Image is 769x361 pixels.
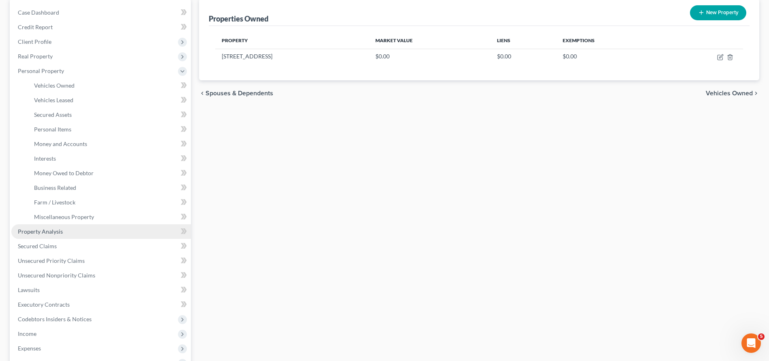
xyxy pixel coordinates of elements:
a: Secured Assets [28,107,191,122]
a: Executory Contracts [11,297,191,312]
a: Unsecured Nonpriority Claims [11,268,191,283]
span: Unsecured Priority Claims [18,257,85,264]
span: Case Dashboard [18,9,59,16]
a: Case Dashboard [11,5,191,20]
span: Farm / Livestock [34,199,75,206]
button: Vehicles Owned chevron_right [706,90,759,97]
div: Properties Owned [209,14,268,24]
span: Property Analysis [18,228,63,235]
span: Real Property [18,53,53,60]
span: Unsecured Nonpriority Claims [18,272,95,279]
span: Miscellaneous Property [34,213,94,220]
span: Expenses [18,345,41,352]
a: Property Analysis [11,224,191,239]
a: Miscellaneous Property [28,210,191,224]
span: Money and Accounts [34,140,87,147]
span: Client Profile [18,38,51,45]
a: Vehicles Leased [28,93,191,107]
iframe: Intercom live chat [741,333,761,353]
td: $0.00 [369,49,490,64]
a: Personal Items [28,122,191,137]
span: Executory Contracts [18,301,70,308]
a: Credit Report [11,20,191,34]
span: Secured Assets [34,111,72,118]
th: Liens [491,32,556,49]
i: chevron_right [753,90,759,97]
button: New Property [690,5,746,20]
span: Secured Claims [18,243,57,249]
a: Unsecured Priority Claims [11,254,191,268]
span: Spouses & Dependents [206,90,273,97]
a: Farm / Livestock [28,195,191,210]
span: Vehicles Leased [34,97,73,103]
span: Interests [34,155,56,162]
td: $0.00 [491,49,556,64]
span: Vehicles Owned [706,90,753,97]
span: Vehicles Owned [34,82,75,89]
a: Money and Accounts [28,137,191,151]
span: Personal Property [18,67,64,74]
a: Business Related [28,180,191,195]
td: $0.00 [556,49,665,64]
a: Money Owed to Debtor [28,166,191,180]
span: Money Owed to Debtor [34,170,94,176]
button: chevron_left Spouses & Dependents [199,90,273,97]
td: [STREET_ADDRESS] [215,49,369,64]
span: 5 [758,333,765,340]
span: Income [18,330,36,337]
th: Exemptions [556,32,665,49]
a: Interests [28,151,191,166]
span: Business Related [34,184,76,191]
th: Property [215,32,369,49]
a: Vehicles Owned [28,78,191,93]
th: Market Value [369,32,490,49]
span: Personal Items [34,126,71,133]
a: Secured Claims [11,239,191,254]
i: chevron_left [199,90,206,97]
span: Credit Report [18,24,53,30]
span: Codebtors Insiders & Notices [18,316,92,322]
a: Lawsuits [11,283,191,297]
span: Lawsuits [18,286,40,293]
